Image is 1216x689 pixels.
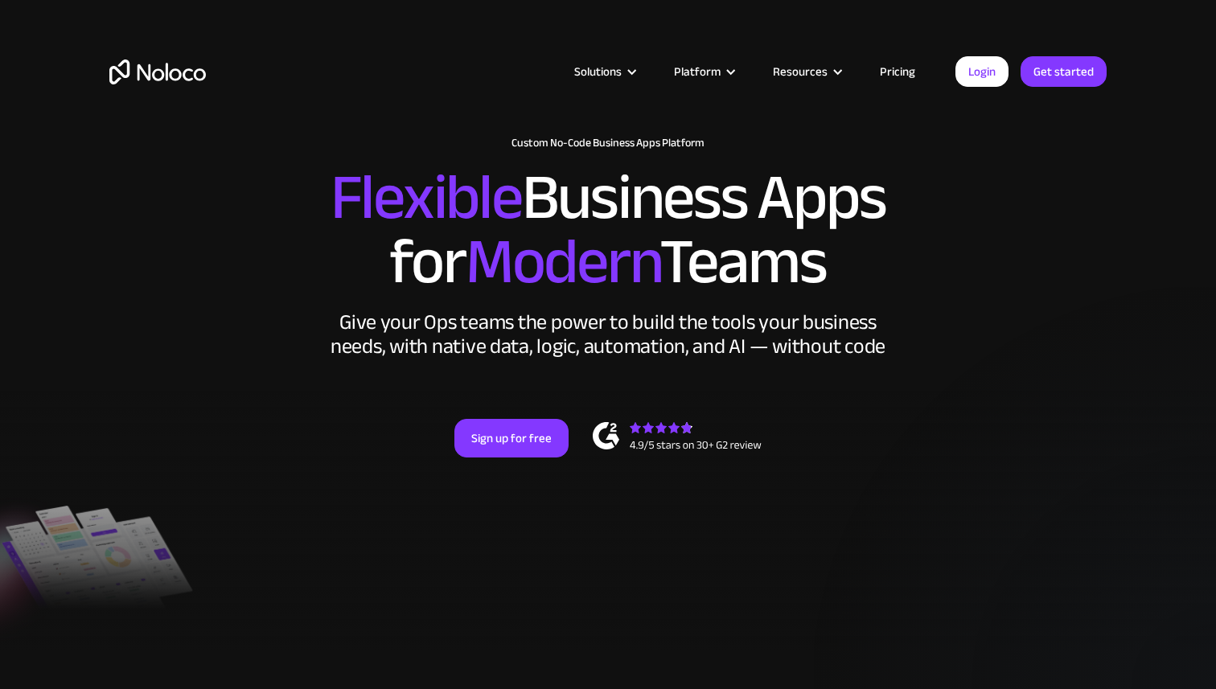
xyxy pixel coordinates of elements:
[554,61,654,82] div: Solutions
[955,56,1009,87] a: Login
[654,61,753,82] div: Platform
[109,59,206,84] a: home
[753,61,860,82] div: Resources
[860,61,935,82] a: Pricing
[331,137,522,257] span: Flexible
[454,419,569,457] a: Sign up for free
[674,61,721,82] div: Platform
[1021,56,1107,87] a: Get started
[327,310,889,359] div: Give your Ops teams the power to build the tools your business needs, with native data, logic, au...
[466,202,659,322] span: Modern
[574,61,622,82] div: Solutions
[109,166,1107,294] h2: Business Apps for Teams
[773,61,828,82] div: Resources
